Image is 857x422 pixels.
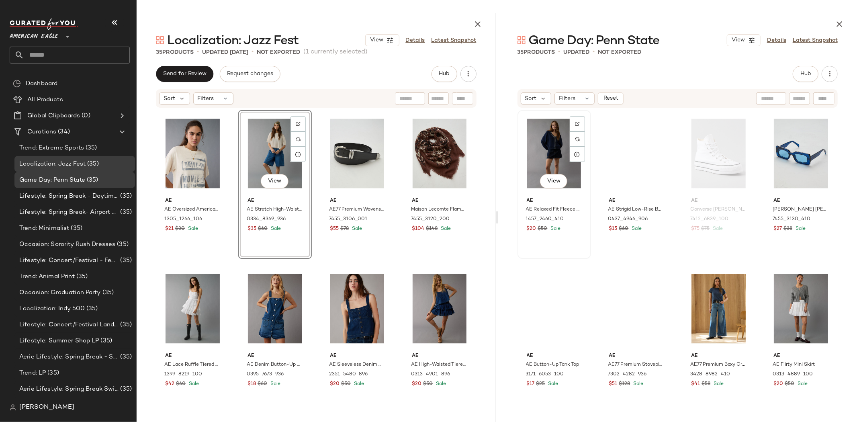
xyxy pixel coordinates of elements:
[220,66,280,82] button: Request changes
[19,403,74,412] span: [PERSON_NAME]
[303,47,368,57] span: (1 currently selected)
[609,352,664,360] span: AE
[690,206,745,213] span: Converse [PERSON_NAME] All Star Platform Lift High-Top Sneaker
[773,361,815,369] span: AE Flirty Mini Skirt
[767,113,835,194] img: 7455_3130_410_f
[690,361,745,369] span: AE77 Premium Boxy Cropped Crewneck T-Shirt
[19,256,119,265] span: Lifestyle: Concert/Festival - Femme
[793,66,818,82] button: Hub
[247,361,302,369] span: AE Denim Button-Up Pinafore Dress
[329,361,384,369] span: AE Sleeveless Denim Babydoll Top
[793,36,838,45] a: Latest Snapshot
[85,304,98,313] span: (35)
[329,216,367,223] span: 7455_3106_001
[19,369,46,378] span: Trend: LP
[526,216,564,223] span: 1457_2460_410
[247,206,302,213] span: AE Stretch High-Waisted 11 Denim Trouser Short
[352,381,364,387] span: Sale
[202,48,248,57] p: updated [DATE]
[575,121,580,126] img: svg%3e
[159,113,227,194] img: 1305_1266_106_of
[27,95,63,104] span: All Products
[527,225,536,233] span: $20
[691,197,746,205] span: AE
[164,361,219,369] span: AE Lace Ruffle Tiered Mini Dress
[529,33,660,49] span: Game Day: Penn State
[593,47,595,57] span: •
[323,113,391,194] img: 7455_3106_001_f
[526,361,579,369] span: AE Button-Up Tank Top
[80,111,90,121] span: (0)
[19,352,119,362] span: Aerie Lifestyle: Spring Break - Sporty
[69,224,82,233] span: (35)
[685,268,753,349] img: 3428_8982_410_of
[164,216,202,223] span: 1305_1266_106
[527,352,582,360] span: AE
[773,216,810,223] span: 7455_3130_410
[101,288,114,297] span: (35)
[156,36,164,44] img: svg%3e
[727,34,761,46] button: View
[26,79,57,88] span: Dashboard
[13,80,21,88] img: svg%3e
[608,206,663,213] span: AE Strigid Low-Rise Baggy Flare [PERSON_NAME]
[156,66,213,82] button: Send for Review
[252,47,254,57] span: •
[19,336,99,346] span: Lifestyle: Summer Shop LP
[330,225,339,233] span: $55
[540,174,567,188] button: View
[439,226,451,231] span: Sale
[19,304,85,313] span: Localization: Indy 500
[261,174,288,188] button: View
[426,225,438,233] span: $148
[86,160,99,169] span: (35)
[411,206,466,213] span: Maison Lecomte Flament Bandana Scarf
[296,137,301,141] img: svg%3e
[558,47,560,57] span: •
[773,381,783,388] span: $20
[630,226,642,231] span: Sale
[329,371,368,378] span: 2351_5480_896
[165,225,174,233] span: $21
[247,371,284,378] span: 0395_7673_936
[227,71,273,77] span: Request changes
[187,381,199,387] span: Sale
[608,361,663,369] span: AE77 Premium Stovepipe [PERSON_NAME]
[341,381,351,388] span: $50
[10,27,58,42] span: American Eagle
[785,381,794,388] span: $50
[575,137,580,141] img: svg%3e
[56,127,70,137] span: (34)
[691,225,700,233] span: $75
[608,371,646,378] span: 7302_4282_936
[19,385,119,394] span: Aerie Lifestyle: Spring Break Swimsuits Landing Page
[438,71,450,77] span: Hub
[731,37,745,43] span: View
[609,225,617,233] span: $15
[691,381,700,388] span: $41
[115,240,129,249] span: (35)
[711,226,723,231] span: Sale
[247,216,286,223] span: 0334_8369_936
[406,36,425,45] a: Details
[773,225,782,233] span: $27
[241,113,309,194] img: 0334_8369_936_of
[796,381,808,387] span: Sale
[549,226,561,231] span: Sale
[690,371,730,378] span: 3428_8982_410
[75,272,88,281] span: (35)
[434,381,446,387] span: Sale
[619,225,628,233] span: $60
[685,113,753,194] img: 7412_6839_100_f
[156,49,162,55] span: 35
[423,381,433,388] span: $50
[547,178,560,184] span: View
[773,371,813,378] span: 0313_4889_100
[19,272,75,281] span: Trend: Animal Print
[19,320,119,330] span: Lifestyle: Concert/Festival Landing Page
[800,71,811,77] span: Hub
[405,113,473,194] img: 7455_3120_200_f
[258,381,267,388] span: $60
[559,94,575,103] span: Filters
[323,268,391,349] img: 2351_5480_896_of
